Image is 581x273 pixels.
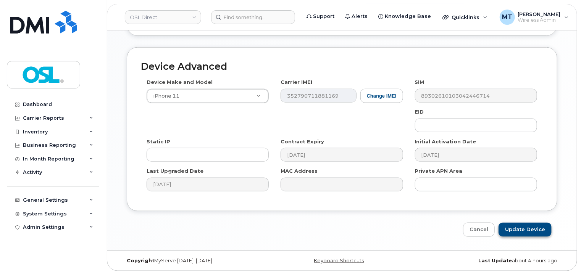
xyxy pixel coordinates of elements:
label: Device Make and Model [147,79,213,86]
label: SIM [415,79,424,86]
label: Initial Activation Date [415,138,476,145]
label: EID [415,108,424,116]
label: Carrier IMEI [281,79,312,86]
label: Last Upgraded Date [147,167,203,175]
a: Keyboard Shortcuts [314,258,364,263]
a: OSL Direct [125,10,201,24]
label: Private APN Area [415,167,463,175]
div: about 4 hours ago [416,258,563,264]
div: Michael Togupen [494,10,574,25]
strong: Copyright [127,258,154,263]
span: Alerts [352,13,368,20]
label: Static IP [147,138,170,145]
span: Knowledge Base [385,13,431,20]
input: Find something... [211,10,295,24]
a: Support [301,9,340,24]
input: Update Device [499,223,552,237]
div: MyServe [DATE]–[DATE] [121,258,268,264]
label: Contract Expiry [281,138,324,145]
a: Knowledge Base [373,9,436,24]
label: MAC Address [281,167,318,175]
strong: Last Update [478,258,512,263]
button: Change IMEI [360,89,403,103]
span: Wireless Admin [518,17,561,23]
a: Alerts [340,9,373,24]
a: Cancel [463,223,495,237]
span: Quicklinks [452,14,479,20]
span: MT [502,13,512,22]
span: [PERSON_NAME] [518,11,561,17]
div: Quicklinks [437,10,493,25]
span: Support [313,13,334,20]
h2: Device Advanced [141,61,543,72]
span: iPhone 11 [149,93,179,100]
a: iPhone 11 [147,89,268,103]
